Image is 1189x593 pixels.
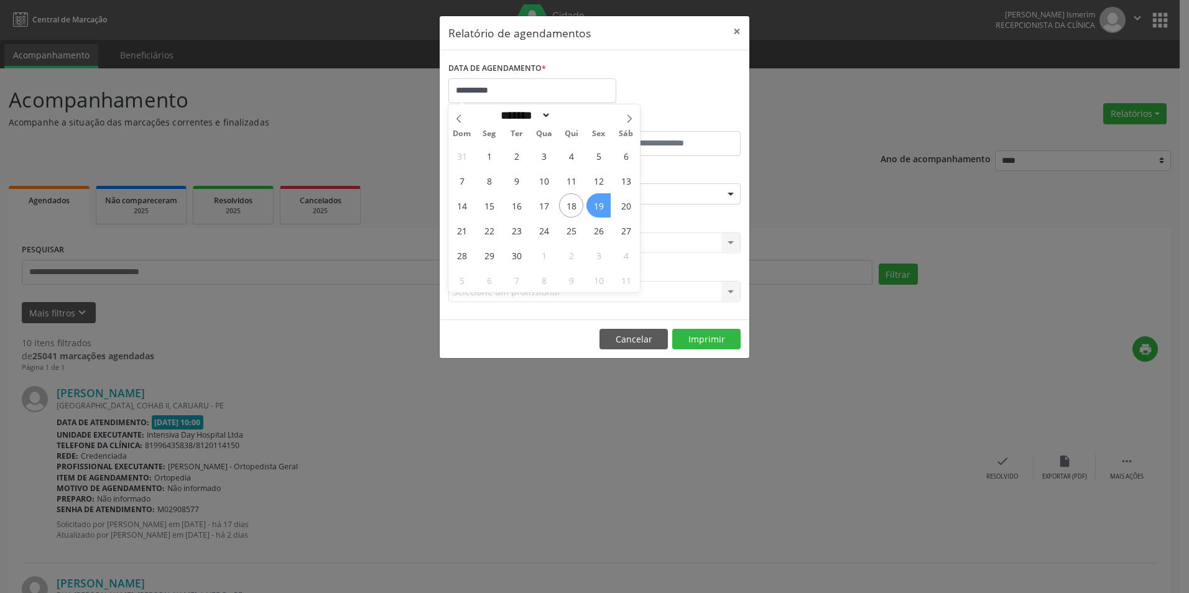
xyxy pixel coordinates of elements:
span: Outubro 4, 2025 [614,243,638,267]
span: Setembro 3, 2025 [532,144,556,168]
span: Setembro 20, 2025 [614,193,638,218]
span: Setembro 23, 2025 [504,218,529,242]
span: Setembro 18, 2025 [559,193,583,218]
span: Outubro 3, 2025 [586,243,611,267]
button: Imprimir [672,329,741,350]
span: Setembro 15, 2025 [477,193,501,218]
button: Cancelar [599,329,668,350]
span: Sex [585,130,613,138]
span: Setembro 22, 2025 [477,218,501,242]
span: Setembro 8, 2025 [477,168,501,193]
span: Agosto 31, 2025 [450,144,474,168]
span: Setembro 25, 2025 [559,218,583,242]
span: Setembro 13, 2025 [614,168,638,193]
span: Setembro 1, 2025 [477,144,501,168]
button: Close [724,16,749,47]
span: Outubro 9, 2025 [559,268,583,292]
select: Month [496,109,551,122]
span: Setembro 24, 2025 [532,218,556,242]
span: Setembro 19, 2025 [586,193,611,218]
span: Setembro 14, 2025 [450,193,474,218]
span: Setembro 10, 2025 [532,168,556,193]
span: Setembro 28, 2025 [450,243,474,267]
span: Setembro 17, 2025 [532,193,556,218]
span: Outubro 1, 2025 [532,243,556,267]
span: Sáb [613,130,640,138]
span: Outubro 6, 2025 [477,268,501,292]
span: Ter [503,130,530,138]
label: ATÉ [598,112,741,131]
span: Setembro 4, 2025 [559,144,583,168]
span: Seg [476,130,503,138]
span: Setembro 27, 2025 [614,218,638,242]
span: Setembro 30, 2025 [504,243,529,267]
span: Setembro 21, 2025 [450,218,474,242]
span: Setembro 16, 2025 [504,193,529,218]
span: Dom [448,130,476,138]
span: Setembro 29, 2025 [477,243,501,267]
input: Year [551,109,592,122]
span: Qui [558,130,585,138]
span: Outubro 7, 2025 [504,268,529,292]
span: Setembro 6, 2025 [614,144,638,168]
span: Setembro 5, 2025 [586,144,611,168]
span: Outubro 5, 2025 [450,268,474,292]
span: Setembro 9, 2025 [504,168,529,193]
span: Setembro 2, 2025 [504,144,529,168]
span: Setembro 26, 2025 [586,218,611,242]
span: Setembro 11, 2025 [559,168,583,193]
span: Qua [530,130,558,138]
span: Outubro 8, 2025 [532,268,556,292]
span: Outubro 2, 2025 [559,243,583,267]
span: Setembro 12, 2025 [586,168,611,193]
h5: Relatório de agendamentos [448,25,591,41]
span: Outubro 11, 2025 [614,268,638,292]
span: Setembro 7, 2025 [450,168,474,193]
span: Outubro 10, 2025 [586,268,611,292]
label: DATA DE AGENDAMENTO [448,59,546,78]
